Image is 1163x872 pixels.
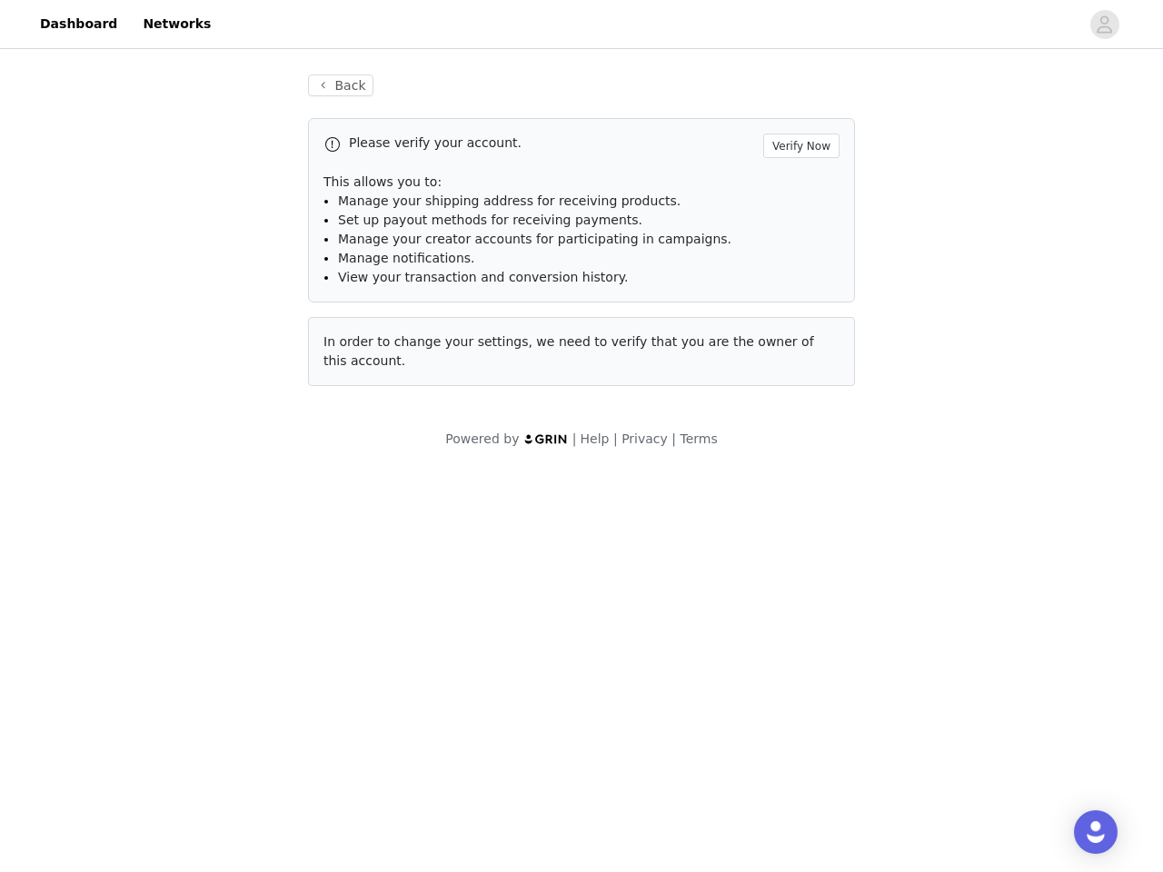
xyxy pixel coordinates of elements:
[308,74,373,96] button: Back
[349,134,756,153] p: Please verify your account.
[338,251,475,265] span: Manage notifications.
[338,270,628,284] span: View your transaction and conversion history.
[338,232,731,246] span: Manage your creator accounts for participating in campaigns.
[763,134,840,158] button: Verify Now
[338,193,681,208] span: Manage your shipping address for receiving products.
[621,431,668,446] a: Privacy
[680,431,717,446] a: Terms
[445,431,519,446] span: Powered by
[581,431,610,446] a: Help
[338,213,642,227] span: Set up payout methods for receiving payments.
[572,431,577,446] span: |
[1074,810,1118,854] div: Open Intercom Messenger
[132,4,222,45] a: Networks
[29,4,128,45] a: Dashboard
[323,173,840,192] p: This allows you to:
[1096,10,1113,39] div: avatar
[671,431,676,446] span: |
[523,433,569,445] img: logo
[613,431,618,446] span: |
[323,334,814,368] span: In order to change your settings, we need to verify that you are the owner of this account.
